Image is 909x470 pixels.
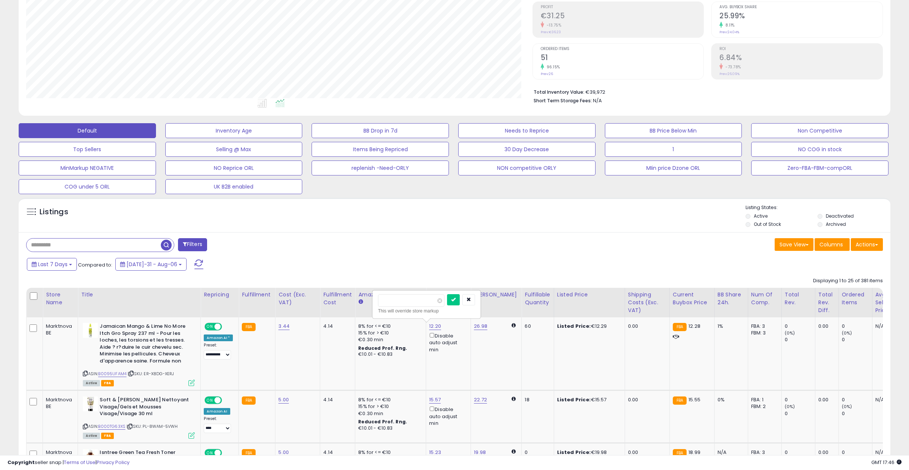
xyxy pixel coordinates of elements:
[688,323,700,330] span: 12.28
[875,323,900,330] div: N/A
[165,179,303,194] button: UK B2B enabled
[754,221,781,227] label: Out of Stock
[525,396,548,403] div: 18
[871,459,902,466] span: 2025-08-14 17:46 GMT
[358,410,420,417] div: €0.30 min
[312,123,449,138] button: BB Drop in 7d
[718,323,742,330] div: 1%
[842,336,872,343] div: 0
[842,330,852,336] small: (0%)
[557,396,591,403] b: Listed Price:
[719,72,740,76] small: Prev: 26.09%
[19,142,156,157] button: Top Sellers
[842,291,869,306] div: Ordered Items
[785,336,815,343] div: 0
[358,345,407,351] b: Reduced Prof. Rng.
[126,423,178,429] span: | SKU: PL-8WAM-5VWH
[541,53,704,63] h2: 51
[204,291,235,299] div: Repricing
[746,204,891,211] p: Listing States:
[83,396,195,438] div: ASIN:
[278,291,317,306] div: Cost (Exc. VAT)
[312,161,449,175] button: replenish -Need-ORLY
[785,404,795,410] small: (0%)
[605,161,742,175] button: MIin price Dzone ORL
[534,87,877,96] li: €39,972
[842,323,872,330] div: 0
[98,371,126,377] a: B0095UFAM4
[358,396,420,403] div: 8% for <= €10
[818,323,833,330] div: 0.00
[429,405,465,427] div: Disable auto adjust min
[19,161,156,175] button: MinMarkup NEGATIVE
[242,396,256,405] small: FBA
[83,433,100,439] span: All listings currently available for purchase on Amazon
[358,418,407,425] b: Reduced Prof. Rng.
[534,97,592,104] b: Short Term Storage Fees:
[541,12,704,22] h2: €31.25
[474,291,518,299] div: [PERSON_NAME]
[818,291,835,314] div: Total Rev. Diff.
[557,396,619,403] div: €15.57
[474,396,487,404] a: 22.72
[165,161,303,175] button: NO Reprice ORL
[718,396,742,403] div: 0%
[40,207,68,217] h5: Listings
[719,12,883,22] h2: 25.99%
[7,459,129,466] div: seller snap | |
[83,323,195,385] div: ASIN:
[204,408,230,415] div: Amazon AI
[83,396,98,411] img: 41ETtlH8ZNL._SL40_.jpg
[128,371,174,377] span: | SKU: ER-X8DG-XERJ
[826,221,846,227] label: Archived
[206,324,215,330] span: ON
[358,323,420,330] div: 8% for <= €10
[204,343,233,359] div: Preset:
[751,396,776,403] div: FBA: 1
[358,336,420,343] div: €0.30 min
[458,142,596,157] button: 30 Day Decrease
[723,22,735,28] small: 8.11%
[278,323,290,330] a: 3.44
[605,123,742,138] button: BB Price Below Min
[429,332,465,353] div: Disable auto adjust min
[719,5,883,9] span: Avg. Buybox Share
[358,351,420,358] div: €10.01 - €10.83
[64,459,96,466] a: Terms of Use
[83,380,100,386] span: All listings currently available for purchase on Amazon
[27,258,77,271] button: Last 7 Days
[785,291,812,306] div: Total Rev.
[673,396,687,405] small: FBA
[813,277,883,284] div: Displaying 1 to 25 of 381 items
[719,47,883,51] span: ROI
[204,334,233,341] div: Amazon AI *
[115,258,187,271] button: [DATE]-31 - Aug-06
[723,64,741,70] small: -73.78%
[278,396,289,404] a: 5.00
[178,238,207,251] button: Filters
[358,291,423,299] div: Amazon Fees
[775,238,813,251] button: Save View
[785,410,815,417] div: 0
[628,291,666,314] div: Shipping Costs (Exc. VAT)
[525,291,550,306] div: Fulfillable Quantity
[719,30,739,34] small: Prev: 24.04%
[81,291,197,299] div: Title
[358,425,420,432] div: €10.01 - €10.83
[100,323,190,366] b: Jamaican Mango & Lime No More Itch Gro Spray 237 ml - Pour les loches, les torsions et les tresse...
[38,261,68,268] span: Last 7 Days
[165,142,303,157] button: Selling @ Max
[815,238,850,251] button: Columns
[605,142,742,157] button: 1
[628,396,664,403] div: 0.00
[242,291,272,299] div: Fulfillment
[719,53,883,63] h2: 6.84%
[541,47,704,51] span: Ordered Items
[541,5,704,9] span: Profit
[19,179,156,194] button: COG under 5 ORL
[19,123,156,138] button: Default
[46,396,72,410] div: Marktnova BE
[842,396,872,403] div: 0
[7,459,35,466] strong: Copyright
[751,291,778,306] div: Num of Comp.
